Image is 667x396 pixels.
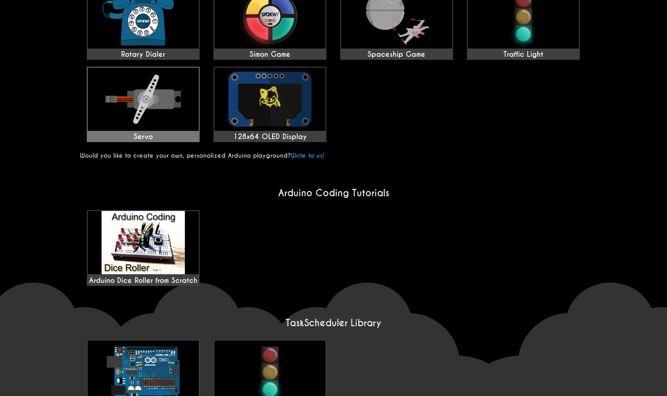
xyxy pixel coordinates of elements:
h2: Arduino Coding Tutorials [80,187,588,199]
p: Would you like to create your own, personalized Arduino playground? [80,152,588,159]
div: Spaceship Game [341,50,452,59]
div: Simon Game [214,50,325,59]
a: 128x64 OLED Display [214,67,326,142]
div: 128x64 OLED Display [214,133,325,141]
a: Write to us! [291,152,324,159]
a: Servo [87,67,200,142]
h2: TaskScheduler Library [80,317,588,329]
div: Servo [88,133,199,141]
div: Arduino Dice Roller from Scratch [88,211,199,285]
img: maxresdefault.jpg [88,211,199,274]
div: Traffic Light [468,50,579,59]
img: 128x64 OLED Display [214,68,325,131]
img: Servo [88,68,199,131]
a: Arduino Dice Roller from Scratch [87,210,200,286]
div: Rotary Dialer [88,50,199,59]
